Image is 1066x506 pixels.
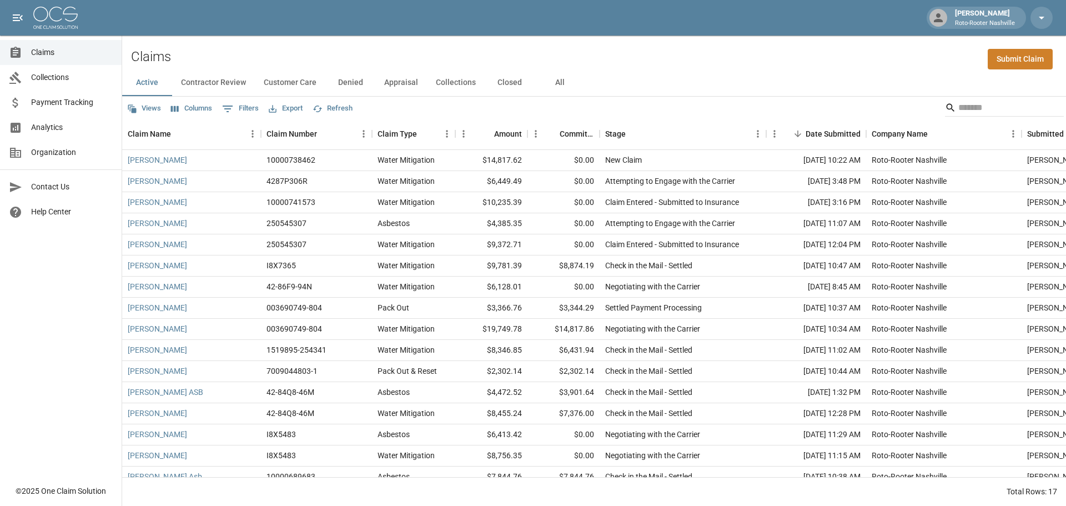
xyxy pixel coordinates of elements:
div: $0.00 [527,150,600,171]
div: Committed Amount [560,118,594,149]
div: Roto-Rooter Nashville [872,197,947,208]
div: $6,449.49 [455,171,527,192]
div: $14,817.62 [455,150,527,171]
div: [DATE] 11:29 AM [766,424,866,445]
div: [DATE] 10:22 AM [766,150,866,171]
div: Roto-Rooter Nashville [872,408,947,419]
div: $0.00 [527,234,600,255]
button: Menu [244,126,261,142]
div: Water Mitigation [378,239,435,250]
h2: Claims [131,49,171,65]
div: $10,235.39 [455,192,527,213]
div: $4,472.52 [455,382,527,403]
div: Claim Entered - Submitted to Insurance [605,239,739,250]
div: Asbestos [378,218,410,229]
div: 7009044803-1 [266,365,318,377]
div: $9,372.71 [455,234,527,255]
div: Claim Number [266,118,317,149]
button: Menu [527,126,544,142]
div: $0.00 [527,277,600,298]
div: Committed Amount [527,118,600,149]
div: I8X7365 [266,260,296,271]
a: [PERSON_NAME] [128,429,187,440]
div: 42-84Q8-46M [266,387,314,398]
div: Date Submitted [806,118,861,149]
div: Claim Name [128,118,171,149]
div: Negotiating with the Carrier [605,323,700,334]
span: Help Center [31,206,113,218]
div: 003690749-804 [266,302,322,313]
div: Roto-Rooter Nashville [872,260,947,271]
div: Negotiating with the Carrier [605,281,700,292]
div: 250545307 [266,218,306,229]
div: [DATE] 11:02 AM [766,340,866,361]
div: Water Mitigation [378,450,435,461]
div: 42-86F9-94N [266,281,312,292]
button: All [535,69,585,96]
div: [DATE] 3:48 PM [766,171,866,192]
div: $6,431.94 [527,340,600,361]
span: Payment Tracking [31,97,113,108]
button: Views [124,100,164,117]
div: Water Mitigation [378,154,435,166]
div: $6,413.42 [455,424,527,445]
div: Water Mitigation [378,323,435,334]
a: [PERSON_NAME] [128,260,187,271]
div: [DATE] 10:47 AM [766,255,866,277]
div: Check in the Mail - Settled [605,365,692,377]
span: Collections [31,72,113,83]
div: $6,128.01 [455,277,527,298]
button: Select columns [168,100,215,117]
a: [PERSON_NAME] [128,344,187,355]
div: Roto-Rooter Nashville [872,450,947,461]
div: 250545307 [266,239,306,250]
div: Amount [455,118,527,149]
button: Menu [355,126,372,142]
button: Appraisal [375,69,427,96]
div: Negotiating with the Carrier [605,450,700,461]
div: 10000689683 [266,471,315,482]
div: Check in the Mail - Settled [605,344,692,355]
div: Company Name [872,118,928,149]
div: $4,385.35 [455,213,527,234]
div: Water Mitigation [378,260,435,271]
div: $2,302.14 [455,361,527,382]
div: Roto-Rooter Nashville [872,176,947,187]
div: Roto-Rooter Nashville [872,471,947,482]
div: Date Submitted [766,118,866,149]
button: Menu [439,126,455,142]
div: [DATE] 8:45 AM [766,277,866,298]
div: Total Rows: 17 [1007,486,1057,497]
a: [PERSON_NAME] ASB [128,387,203,398]
div: Roto-Rooter Nashville [872,281,947,292]
div: [PERSON_NAME] [951,8,1019,28]
div: 10000741573 [266,197,315,208]
div: 10000738462 [266,154,315,166]
button: Active [122,69,172,96]
div: Amount [494,118,522,149]
div: Check in the Mail - Settled [605,408,692,419]
button: Menu [1005,126,1022,142]
div: Pack Out [378,302,409,313]
button: Sort [544,126,560,142]
div: [DATE] 10:44 AM [766,361,866,382]
button: Closed [485,69,535,96]
div: Roto-Rooter Nashville [872,429,947,440]
div: [DATE] 12:28 PM [766,403,866,424]
button: Denied [325,69,375,96]
a: [PERSON_NAME] [128,197,187,208]
div: Search [945,99,1064,119]
div: $3,901.64 [527,382,600,403]
a: [PERSON_NAME] [128,323,187,334]
a: Submit Claim [988,49,1053,69]
div: Settled Payment Processing [605,302,702,313]
button: Sort [171,126,187,142]
div: 1519895-254341 [266,344,326,355]
button: Collections [427,69,485,96]
div: Water Mitigation [378,197,435,208]
button: Show filters [219,100,262,118]
div: Stage [605,118,626,149]
div: $7,376.00 [527,403,600,424]
div: Water Mitigation [378,176,435,187]
div: [DATE] 11:15 AM [766,445,866,467]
